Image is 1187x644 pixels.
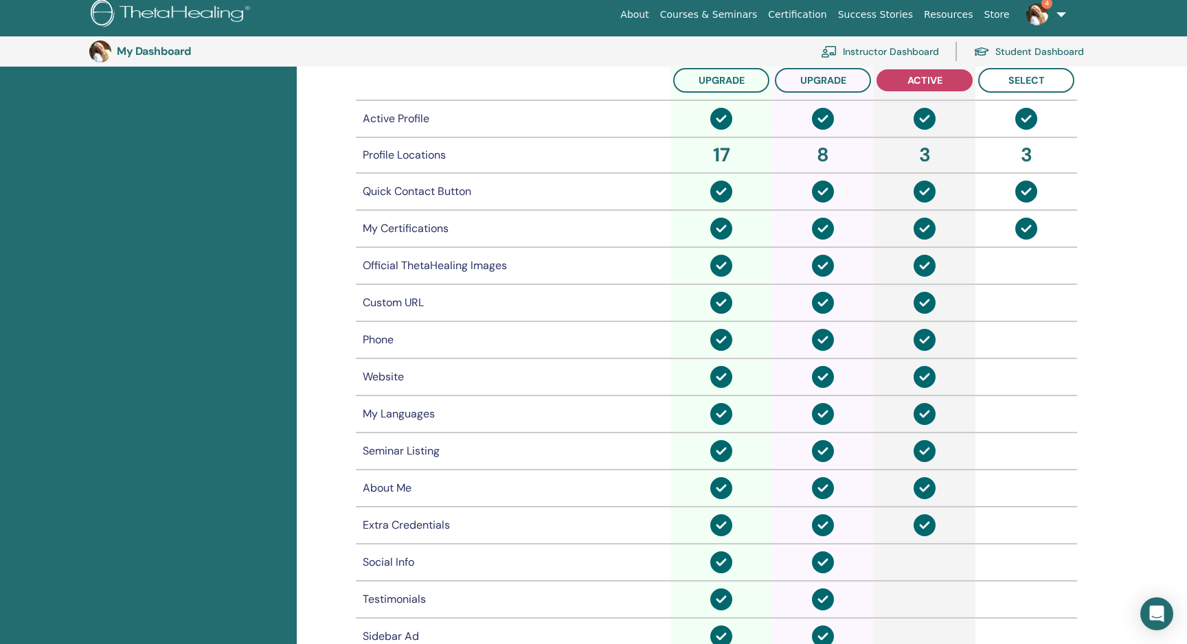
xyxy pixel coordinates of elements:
button: upgrade [775,68,871,93]
div: Active Profile [363,111,664,127]
img: circle-check-solid.svg [710,181,732,203]
img: circle-check-solid.svg [812,366,834,388]
img: circle-check-solid.svg [812,181,834,203]
div: 17 [673,141,769,170]
div: About Me [363,480,664,496]
img: circle-check-solid.svg [914,255,936,277]
img: circle-check-solid.svg [812,440,834,462]
span: active [907,74,942,87]
img: circle-check-solid.svg [914,514,936,536]
div: My Certifications [363,220,664,237]
img: circle-check-solid.svg [812,329,834,351]
img: circle-check-solid.svg [914,366,936,388]
button: upgrade [673,68,769,93]
div: Social Info [363,554,664,571]
a: Certification [762,2,832,27]
div: Extra Credentials [363,517,664,533]
div: Seminar Listing [363,443,664,459]
img: circle-check-solid.svg [812,551,834,573]
img: circle-check-solid.svg [710,329,732,351]
img: circle-check-solid.svg [812,477,834,499]
img: circle-check-solid.svg [914,329,936,351]
img: default.jpg [89,41,111,62]
img: circle-check-solid.svg [710,551,732,573]
a: Courses & Seminars [655,2,763,27]
img: circle-check-solid.svg [1015,218,1037,240]
img: circle-check-solid.svg [710,440,732,462]
div: My Languages [363,406,664,422]
div: Testimonials [363,591,664,608]
img: circle-check-solid.svg [812,255,834,277]
img: circle-check-solid.svg [914,477,936,499]
img: circle-check-solid.svg [812,108,834,130]
img: circle-check-solid.svg [914,440,936,462]
img: circle-check-solid.svg [710,292,732,314]
div: Quick Contact Button [363,183,664,200]
div: Profile Locations [363,147,664,163]
img: circle-check-solid.svg [710,403,732,425]
img: chalkboard-teacher.svg [821,45,837,58]
div: 3 [978,141,1074,170]
img: default.jpg [1026,3,1048,25]
img: circle-check-solid.svg [914,403,936,425]
a: Instructor Dashboard [821,36,939,67]
img: circle-check-solid.svg [812,588,834,610]
img: circle-check-solid.svg [710,514,732,536]
img: circle-check-solid.svg [710,588,732,610]
img: circle-check-solid.svg [914,108,936,130]
div: Custom URL [363,295,664,311]
img: circle-check-solid.svg [1015,108,1037,130]
div: 8 [775,141,871,170]
a: Resources [918,2,979,27]
a: Success Stories [833,2,918,27]
button: select [978,68,1074,93]
button: active [877,69,973,91]
div: Website [363,369,664,385]
img: circle-check-solid.svg [812,514,834,536]
span: select [1008,74,1045,87]
img: circle-check-solid.svg [710,255,732,277]
a: About [615,2,654,27]
span: upgrade [800,74,846,87]
div: Open Intercom Messenger [1140,597,1173,630]
img: circle-check-solid.svg [1015,181,1037,203]
img: circle-check-solid.svg [812,403,834,425]
img: circle-check-solid.svg [914,181,936,203]
img: circle-check-solid.svg [710,218,732,240]
div: 3 [877,141,973,170]
a: Store [979,2,1015,27]
img: circle-check-solid.svg [710,366,732,388]
img: circle-check-solid.svg [914,218,936,240]
img: circle-check-solid.svg [812,292,834,314]
img: graduation-cap.svg [973,46,990,58]
img: circle-check-solid.svg [710,108,732,130]
h3: My Dashboard [117,45,254,58]
a: Student Dashboard [973,36,1084,67]
span: upgrade [699,74,745,87]
div: Official ThetaHealing Images [363,257,664,274]
img: circle-check-solid.svg [914,292,936,314]
div: Phone [363,332,664,348]
img: circle-check-solid.svg [710,477,732,499]
img: circle-check-solid.svg [812,218,834,240]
